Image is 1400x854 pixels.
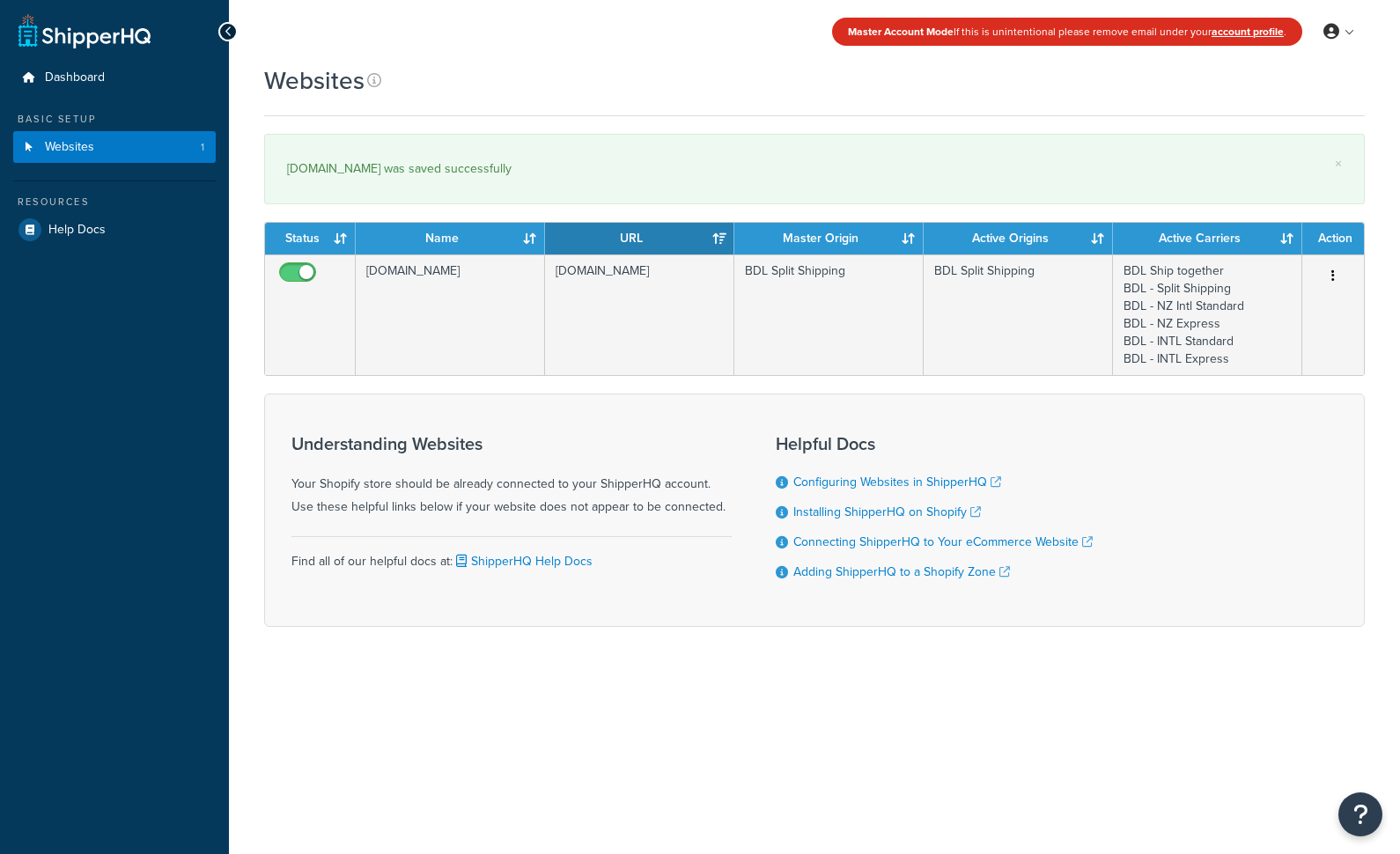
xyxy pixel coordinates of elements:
[45,70,105,85] span: Dashboard
[287,157,1342,181] div: [DOMAIN_NAME] was saved successfully
[1113,254,1302,375] td: BDL Ship together BDL - Split Shipping BDL - NZ Intl Standard BDL - NZ Express BDL - INTL Standar...
[265,223,356,254] th: Status: activate to sort column ascending
[793,563,1010,581] a: Adding ShipperHQ to a Shopify Zone
[291,536,732,573] div: Find all of our helpful docs at:
[13,62,216,94] a: Dashboard
[793,473,1001,491] a: Configuring Websites in ShipperHQ
[356,223,545,254] th: Name: activate to sort column ascending
[13,195,216,210] div: Resources
[201,140,204,155] span: 1
[734,254,924,375] td: BDL Split Shipping
[1335,157,1342,171] a: ×
[45,140,94,155] span: Websites
[356,254,545,375] td: [DOMAIN_NAME]
[1113,223,1302,254] th: Active Carriers: activate to sort column ascending
[48,223,106,238] span: Help Docs
[291,434,732,519] div: Your Shopify store should be already connected to your ShipperHQ account. Use these helpful links...
[264,63,365,98] h1: Websites
[832,18,1302,46] div: If this is unintentional please remove email under your .
[848,24,954,40] strong: Master Account Mode
[924,223,1113,254] th: Active Origins: activate to sort column ascending
[18,13,151,48] a: ShipperHQ Home
[545,254,734,375] td: [DOMAIN_NAME]
[734,223,924,254] th: Master Origin: activate to sort column ascending
[453,552,593,571] a: ShipperHQ Help Docs
[1302,223,1364,254] th: Action
[1212,24,1284,40] a: account profile
[776,434,1093,453] h3: Helpful Docs
[13,112,216,127] div: Basic Setup
[13,131,216,164] a: Websites 1
[545,223,734,254] th: URL: activate to sort column ascending
[793,533,1093,551] a: Connecting ShipperHQ to Your eCommerce Website
[793,503,981,521] a: Installing ShipperHQ on Shopify
[13,131,216,164] li: Websites
[291,434,732,453] h3: Understanding Websites
[924,254,1113,375] td: BDL Split Shipping
[1338,792,1382,836] button: Open Resource Center
[13,214,216,246] a: Help Docs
